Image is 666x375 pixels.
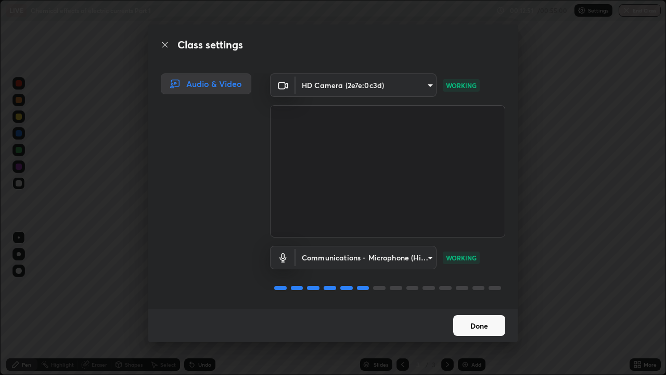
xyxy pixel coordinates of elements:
p: WORKING [446,81,477,90]
div: HD Camera (2e7e:0c3d) [296,73,437,97]
div: Audio & Video [161,73,251,94]
button: Done [453,315,505,336]
h2: Class settings [177,37,243,53]
div: HD Camera (2e7e:0c3d) [296,246,437,269]
p: WORKING [446,253,477,262]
